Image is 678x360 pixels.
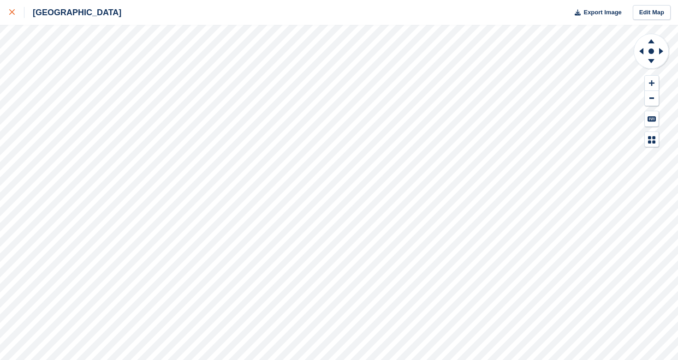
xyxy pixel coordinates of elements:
[569,5,622,20] button: Export Image
[645,132,659,147] button: Map Legend
[645,91,659,106] button: Zoom Out
[645,76,659,91] button: Zoom In
[645,111,659,126] button: Keyboard Shortcuts
[633,5,671,20] a: Edit Map
[24,7,121,18] div: [GEOGRAPHIC_DATA]
[583,8,621,17] span: Export Image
